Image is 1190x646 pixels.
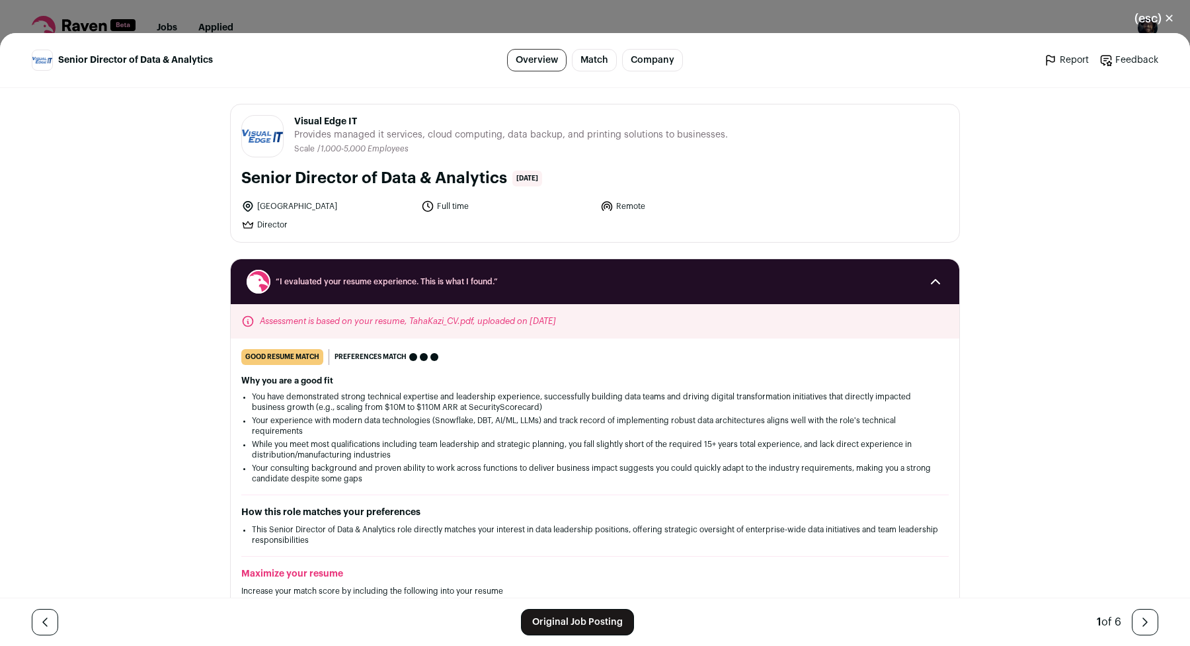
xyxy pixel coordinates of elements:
[512,171,542,186] span: [DATE]
[32,57,52,63] img: bf612d237da136d507767d25e820407443803dc9a6931155d182082c003d7b18.png
[241,200,413,213] li: [GEOGRAPHIC_DATA]
[1119,4,1190,33] button: Close modal
[252,391,938,413] li: You have demonstrated strong technical expertise and leadership experience, successfully building...
[1097,617,1101,627] span: 1
[321,145,409,153] span: 1,000-5,000 Employees
[521,609,634,635] a: Original Job Posting
[421,200,593,213] li: Full time
[241,506,949,519] h2: How this role matches your preferences
[252,524,938,545] li: This Senior Director of Data & Analytics role directly matches your interest in data leadership p...
[241,349,323,365] div: good resume match
[252,439,938,460] li: While you meet most qualifications including team leadership and strategic planning, you fall sli...
[294,115,728,128] span: Visual Edge IT
[252,463,938,484] li: Your consulting background and proven ability to work across functions to deliver business impact...
[231,304,959,339] div: Assessment is based on your resume, TahaKazi_CV.pdf, uploaded on [DATE]
[294,144,317,154] li: Scale
[241,218,413,231] li: Director
[252,415,938,436] li: Your experience with modern data technologies (Snowflake, DBT, AI/ML, LLMs) and track record of i...
[1044,54,1089,67] a: Report
[317,144,409,154] li: /
[241,168,507,189] h1: Senior Director of Data & Analytics
[294,128,728,141] span: Provides managed it services, cloud computing, data backup, and printing solutions to businesses.
[241,376,949,386] h2: Why you are a good fit
[622,49,683,71] a: Company
[241,586,949,596] p: Increase your match score by including the following into your resume
[507,49,567,71] a: Overview
[335,350,407,364] span: Preferences match
[241,567,949,581] h2: Maximize your resume
[1099,54,1158,67] a: Feedback
[58,54,213,67] span: Senior Director of Data & Analytics
[600,200,772,213] li: Remote
[1097,614,1121,630] div: of 6
[276,276,914,287] span: “I evaluated your resume experience. This is what I found.”
[242,130,283,142] img: bf612d237da136d507767d25e820407443803dc9a6931155d182082c003d7b18.png
[572,49,617,71] a: Match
